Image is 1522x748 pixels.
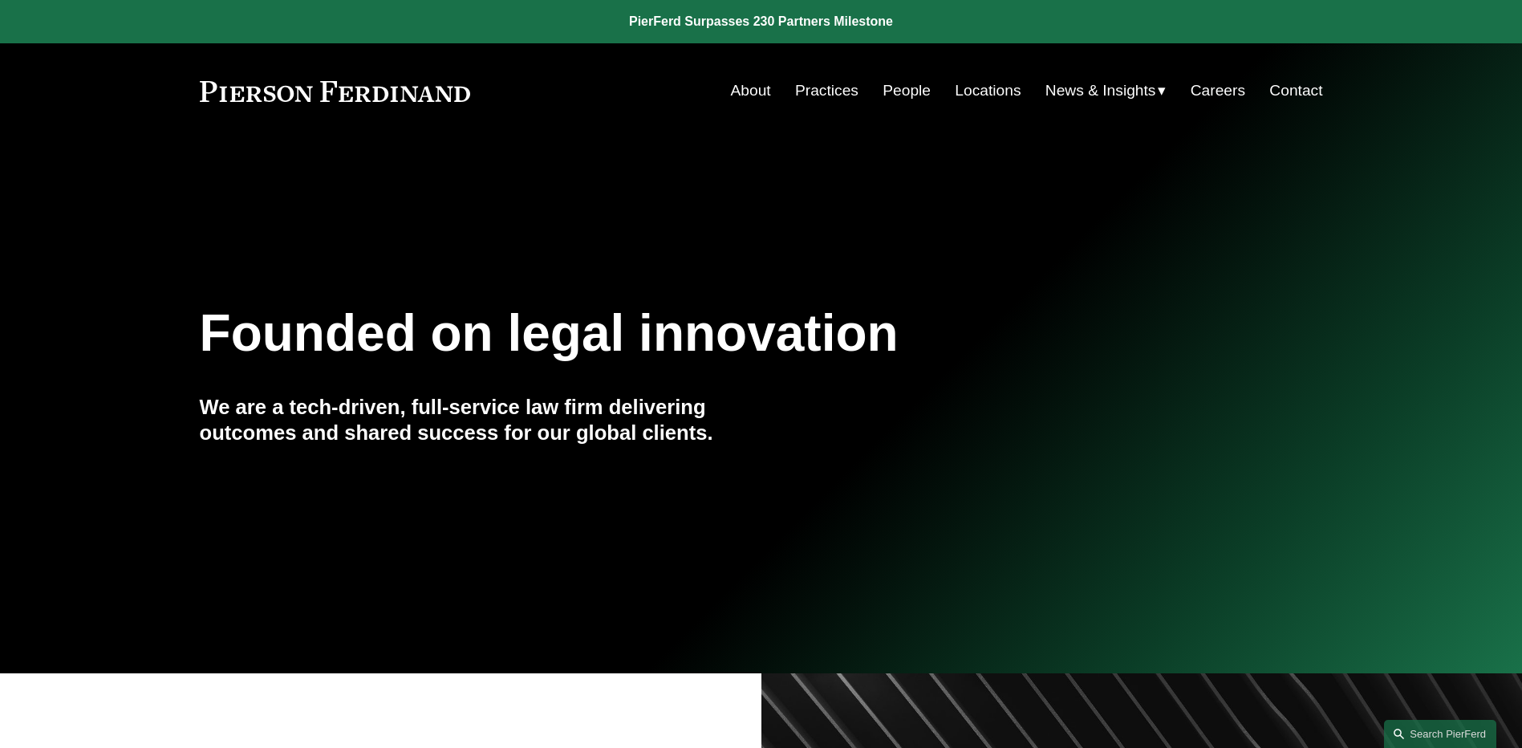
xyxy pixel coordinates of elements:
a: Practices [795,75,858,106]
a: Locations [955,75,1021,106]
a: About [731,75,771,106]
a: folder dropdown [1045,75,1167,106]
a: Contact [1269,75,1322,106]
h4: We are a tech-driven, full-service law firm delivering outcomes and shared success for our global... [200,394,761,446]
a: Search this site [1384,720,1496,748]
span: News & Insights [1045,77,1156,105]
a: People [883,75,931,106]
h1: Founded on legal innovation [200,304,1136,363]
a: Careers [1191,75,1245,106]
